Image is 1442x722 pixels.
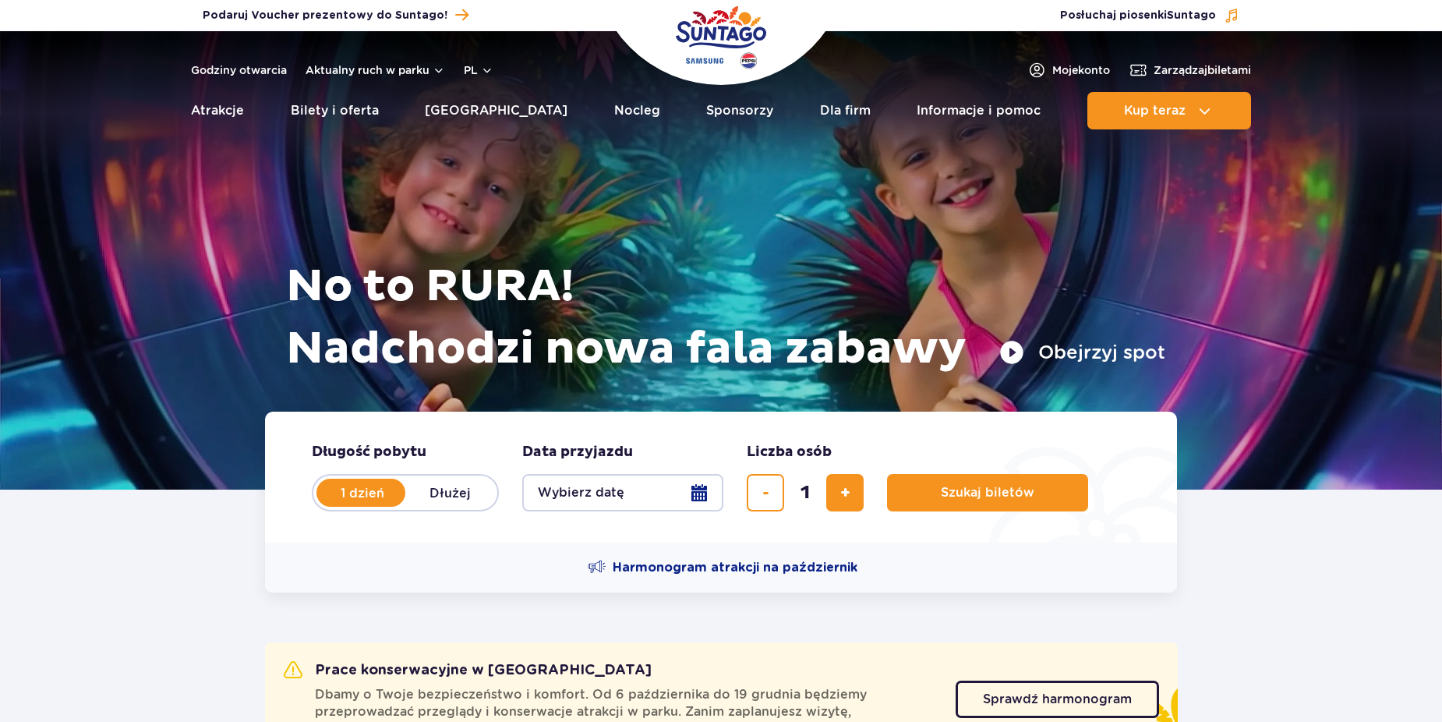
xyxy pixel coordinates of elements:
[917,92,1041,129] a: Informacje i pomoc
[747,474,784,511] button: usuń bilet
[588,558,857,577] a: Harmonogram atrakcji na październik
[1167,10,1216,21] span: Suntago
[1124,104,1186,118] span: Kup teraz
[191,92,244,129] a: Atrakcje
[786,474,824,511] input: liczba biletów
[425,92,567,129] a: [GEOGRAPHIC_DATA]
[826,474,864,511] button: dodaj bilet
[203,5,468,26] a: Podaruj Voucher prezentowy do Suntago!
[1129,61,1251,80] a: Zarządzajbiletami
[522,443,633,462] span: Data przyjazdu
[706,92,773,129] a: Sponsorzy
[941,486,1034,500] span: Szukaj biletów
[203,8,447,23] span: Podaruj Voucher prezentowy do Suntago!
[1027,61,1110,80] a: Mojekonto
[999,340,1165,365] button: Obejrzyj spot
[613,559,857,576] span: Harmonogram atrakcji na październik
[291,92,379,129] a: Bilety i oferta
[1060,8,1239,23] button: Posłuchaj piosenkiSuntago
[306,64,445,76] button: Aktualny ruch w parku
[312,443,426,462] span: Długość pobytu
[286,256,1165,380] h1: No to RURA! Nadchodzi nowa fala zabawy
[956,681,1159,718] a: Sprawdź harmonogram
[747,443,832,462] span: Liczba osób
[887,474,1088,511] button: Szukaj biletów
[1052,62,1110,78] span: Moje konto
[405,476,494,509] label: Dłużej
[614,92,660,129] a: Nocleg
[820,92,871,129] a: Dla firm
[1060,8,1216,23] span: Posłuchaj piosenki
[522,474,723,511] button: Wybierz datę
[191,62,287,78] a: Godziny otwarcia
[464,62,493,78] button: pl
[265,412,1177,543] form: Planowanie wizyty w Park of Poland
[983,693,1132,706] span: Sprawdź harmonogram
[318,476,407,509] label: 1 dzień
[284,661,652,680] h2: Prace konserwacyjne w [GEOGRAPHIC_DATA]
[1087,92,1251,129] button: Kup teraz
[1154,62,1251,78] span: Zarządzaj biletami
